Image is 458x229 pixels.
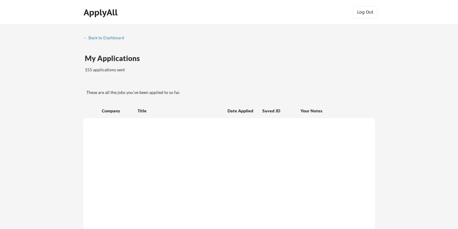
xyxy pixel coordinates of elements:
[227,108,254,114] div: Date Applied
[353,6,377,18] button: Log Out
[262,105,300,116] div: Saved JD
[86,89,375,95] div: These are all the jobs you've been applied to so far.
[84,7,119,18] div: ApplyAll
[102,108,132,114] div: Company
[83,36,129,40] div: ← Back to Dashboard
[138,108,222,114] div: Title
[85,78,124,84] div: These are all the jobs you've been applied to so far.
[129,78,173,84] div: These are job applications we think you'd be a good fit for, but couldn't apply you to automatica...
[85,55,145,62] div: My Applications
[85,67,202,73] div: 155 applications sent
[83,35,129,41] a: ← Back to Dashboard
[300,108,370,114] div: Your Notes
